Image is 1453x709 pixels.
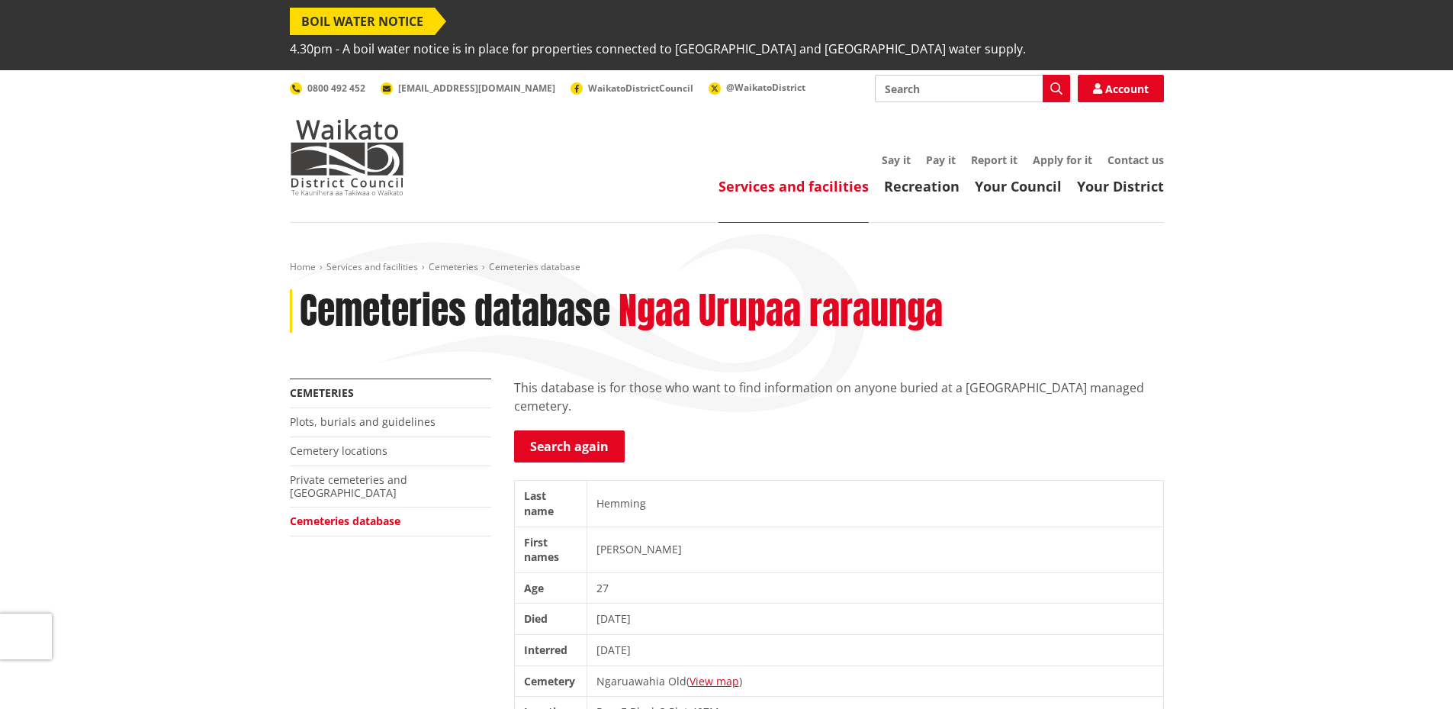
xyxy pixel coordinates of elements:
span: WaikatoDistrictCouncil [588,82,693,95]
a: Apply for it [1033,153,1092,167]
a: Private cemeteries and [GEOGRAPHIC_DATA] [290,472,407,500]
td: [PERSON_NAME] [587,527,1163,572]
h1: Cemeteries database [300,289,610,334]
th: Cemetery [514,665,587,697]
th: Age [514,572,587,604]
span: Cemeteries database [489,260,580,273]
a: Contact us [1107,153,1164,167]
a: Cemeteries [290,385,354,400]
h2: Ngaa Urupaa raraunga [619,289,943,334]
a: Your District [1077,177,1164,195]
a: Account [1078,75,1164,102]
th: Interred [514,634,587,665]
a: View map [690,674,739,688]
td: [DATE] [587,634,1163,665]
a: WaikatoDistrictCouncil [571,82,693,95]
a: Say it [882,153,911,167]
td: Ngaruawahia Old [587,665,1163,697]
a: Your Council [975,177,1062,195]
span: ( ) [686,674,742,688]
span: BOIL WATER NOTICE [290,8,435,35]
a: Recreation [884,177,960,195]
span: 4.30pm - A boil water notice is in place for properties connected to [GEOGRAPHIC_DATA] and [GEOGR... [290,35,1026,63]
p: This database is for those who want to find information on anyone buried at a [GEOGRAPHIC_DATA] m... [514,379,1164,415]
td: Hemming [587,481,1163,527]
a: [EMAIL_ADDRESS][DOMAIN_NAME] [381,82,555,95]
a: Report it [971,153,1017,167]
span: [EMAIL_ADDRESS][DOMAIN_NAME] [398,82,555,95]
a: Pay it [926,153,956,167]
nav: breadcrumb [290,261,1164,274]
span: 0800 492 452 [307,82,365,95]
input: Search input [875,75,1070,102]
th: Last name [514,481,587,527]
td: 27 [587,572,1163,604]
th: Died [514,604,587,635]
a: Plots, burials and guidelines [290,414,436,429]
a: Cemetery locations [290,443,387,458]
a: Cemeteries [429,260,478,273]
img: Waikato District Council - Te Kaunihera aa Takiwaa o Waikato [290,119,404,195]
th: First names [514,527,587,572]
a: Services and facilities [718,177,869,195]
a: Search again [514,430,625,462]
td: [DATE] [587,604,1163,635]
a: 0800 492 452 [290,82,365,95]
a: Cemeteries database [290,514,400,528]
a: Home [290,260,316,273]
a: Services and facilities [326,260,418,273]
a: @WaikatoDistrict [709,81,805,94]
span: @WaikatoDistrict [726,81,805,94]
